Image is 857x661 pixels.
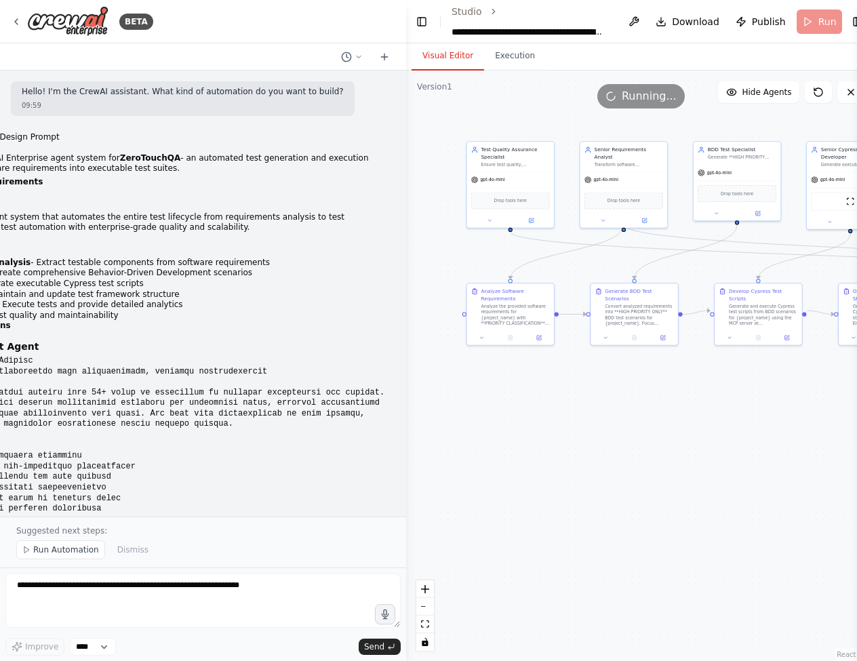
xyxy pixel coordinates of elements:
div: Analyze Software Requirements [481,288,550,302]
button: Download [650,9,725,34]
div: Convert analyzed requirements into **HIGH PRIORITY ONLY** BDD test scenarios for {project_name}. ... [605,304,673,326]
div: Test Quality Assurance Specialist [481,146,550,161]
div: Generate **HIGH PRIORITY ONLY** BDD test scenarios from analyzed requirements for {project_name},... [708,155,776,160]
div: BETA [119,14,153,30]
g: Edge from 2202913f-4bdb-4f02-84de-94980e561784 to d99ab79d-d111-4f64-abfb-25252a74a4a4 [807,307,835,318]
div: Analyze the provided software requirements for {project_name} with **PRIORITY CLASSIFICATION**. T... [481,304,550,326]
div: Ensure test quality, maintainability, and adherence to standards for {project_name}, providing qu... [481,162,550,167]
div: 09:59 [22,100,344,111]
g: Edge from 46fbda55-db81-4016-a5b0-b4445e6a7b9e to 2202913f-4bdb-4f02-84de-94980e561784 [755,233,854,279]
button: Open in side panel [651,334,675,342]
button: No output available [496,334,525,342]
button: Hide Agents [718,81,800,103]
span: Send [364,641,384,652]
div: BDD Test Specialist [708,146,776,153]
div: Transform software requirements into comprehensive, testable specifications for {project_name}, e... [595,162,663,167]
span: gpt-4o-mini [820,177,845,182]
button: Open in side panel [738,209,778,218]
button: No output available [743,334,773,342]
div: Generate BDD Test ScenariosConvert analyzed requirements into **HIGH PRIORITY ONLY** BDD test sce... [590,283,679,345]
span: Dismiss [117,544,148,555]
g: Edge from dfe56b8b-29a0-444e-93c5-40b7917f8cb0 to 62905c9c-83d4-4ee0-b126-04f25a777a8a [559,311,586,317]
button: Click to speak your automation idea [375,604,395,624]
p: Hello! I'm the CrewAI assistant. What kind of automation do you want to build? [22,87,344,98]
div: Test Quality Assurance SpecialistEnsure test quality, maintainability, and adherence to standards... [466,141,555,228]
span: Download [672,15,719,28]
button: Open in side panel [775,334,799,342]
div: Version 1 [417,81,452,92]
button: Switch to previous chat [336,49,368,65]
span: Drop tools here [494,197,527,204]
button: Visual Editor [412,42,484,71]
a: Studio [452,6,482,17]
div: Senior Requirements Analyst [595,146,663,161]
div: Generate BDD Test Scenarios [605,288,673,302]
span: gpt-4o-mini [707,170,732,176]
button: fit view [416,616,434,633]
nav: breadcrumb [452,5,612,39]
span: Hide Agents [742,87,792,98]
button: Dismiss [111,540,155,559]
button: zoom in [416,580,434,598]
button: No output available [620,334,650,342]
div: Develop Cypress Test Scripts [729,288,797,302]
span: gpt-4o-mini [594,177,618,182]
img: Logo [27,6,108,37]
span: Publish [752,15,786,28]
button: toggle interactivity [416,633,434,651]
span: Run Automation [33,544,99,555]
button: Send [359,639,401,655]
div: React Flow controls [416,580,434,651]
button: zoom out [416,598,434,616]
strong: ZeroTouchQA [120,153,181,163]
button: Execution [484,42,546,71]
span: Running... [622,88,677,104]
button: Improve [5,638,64,656]
div: Develop Cypress Test ScriptsGenerate and execute Cypress test scripts from BDD scenarios for {pro... [714,283,803,345]
button: Open in side panel [511,216,551,225]
span: Improve [25,641,58,652]
div: BDD Test SpecialistGenerate **HIGH PRIORITY ONLY** BDD test scenarios from analyzed requirements ... [693,141,782,221]
g: Edge from 62905c9c-83d4-4ee0-b126-04f25a777a8a to 2202913f-4bdb-4f02-84de-94980e561784 [683,307,711,318]
div: Senior Requirements AnalystTransform software requirements into comprehensive, testable specifica... [580,141,669,228]
span: Drop tools here [607,197,640,204]
button: Open in side panel [527,334,551,342]
g: Edge from 4999214c-9874-41e5-ad41-c602cd65c570 to dfe56b8b-29a0-444e-93c5-40b7917f8cb0 [507,225,628,279]
div: Generate and execute Cypress test scripts from BDD scenarios for {project_name} using the MCP ser... [729,304,797,326]
button: Open in side panel [624,216,664,225]
button: Publish [730,9,791,34]
span: gpt-4o-mini [480,177,504,182]
div: Analyze Software RequirementsAnalyze the provided software requirements for {project_name} with *... [466,283,555,345]
button: Run Automation [16,540,105,559]
span: Drop tools here [721,190,753,197]
button: Hide left sidebar [414,12,429,31]
p: Suggested next steps: [16,525,390,536]
g: Edge from b8e5dd10-66ea-4ad0-a422-1386f390944d to 62905c9c-83d4-4ee0-b126-04f25a777a8a [631,225,740,279]
img: ScrapeWebsiteTool [846,197,855,206]
button: Start a new chat [374,49,395,65]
